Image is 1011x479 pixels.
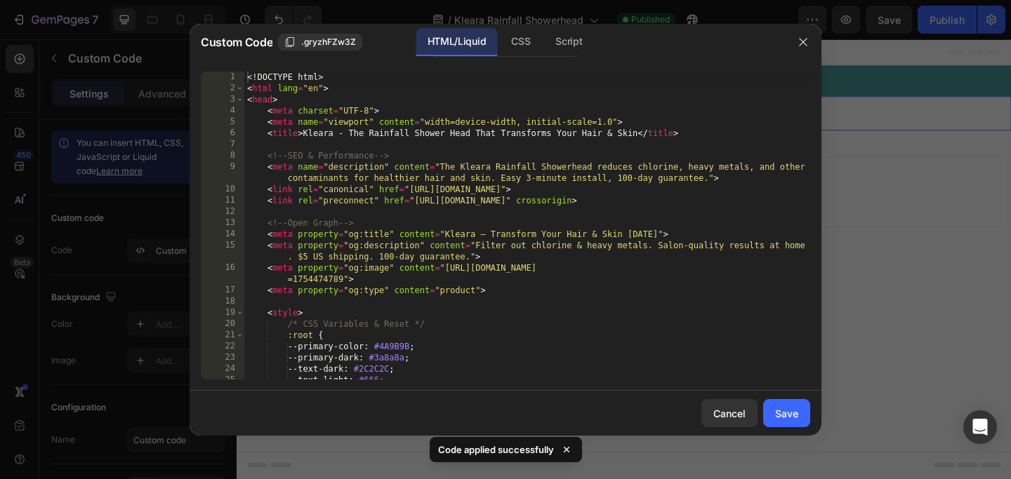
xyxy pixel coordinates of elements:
div: 14 [201,229,244,240]
div: Add blank section [483,151,569,166]
div: 19 [201,307,244,318]
div: 18 [201,296,244,307]
span: from URL or image [378,168,454,181]
div: 5 [201,116,244,128]
div: 6 [201,128,244,139]
div: 4 [201,105,244,116]
div: Generate layout [381,151,454,166]
div: Custom Code [18,43,77,55]
button: Cancel [701,399,758,427]
div: Script [544,28,593,56]
span: inspired by CRO experts [263,168,359,181]
div: 15 [201,240,244,262]
span: .gryzhFZw3Z [301,36,356,48]
div: 7 [201,139,244,150]
p: Code applied successfully [438,443,554,457]
div: 13 [201,217,244,229]
button: .gryzhFZw3Z [278,34,362,50]
div: 11 [201,195,244,206]
button: Save [763,399,810,427]
div: 22 [201,341,244,352]
div: 20 [201,318,244,330]
div: Save [775,406,798,421]
span: then drag & drop elements [473,168,577,181]
div: 2 [201,83,244,94]
div: 9 [201,161,244,184]
div: CSS [500,28,541,56]
div: Cancel [713,406,746,421]
div: 10 [201,184,244,195]
div: 25 [201,375,244,386]
div: 12 [201,206,244,217]
img: gempages_572648250075514080-8ea4b3ff-534e-4bf1-aacb-3e87d1995409.png [392,37,450,54]
div: 24 [201,363,244,375]
div: 23 [201,352,244,363]
div: 21 [201,330,244,341]
div: 3 [201,94,244,105]
div: 16 [201,262,244,285]
span: Custom Code [201,34,272,50]
div: 17 [201,285,244,296]
div: Open Intercom Messenger [963,410,997,444]
div: HTML/Liquid [416,28,497,56]
div: 1 [201,72,244,83]
div: 8 [201,150,244,161]
div: Choose templates [270,151,355,166]
span: Add section [388,120,455,135]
